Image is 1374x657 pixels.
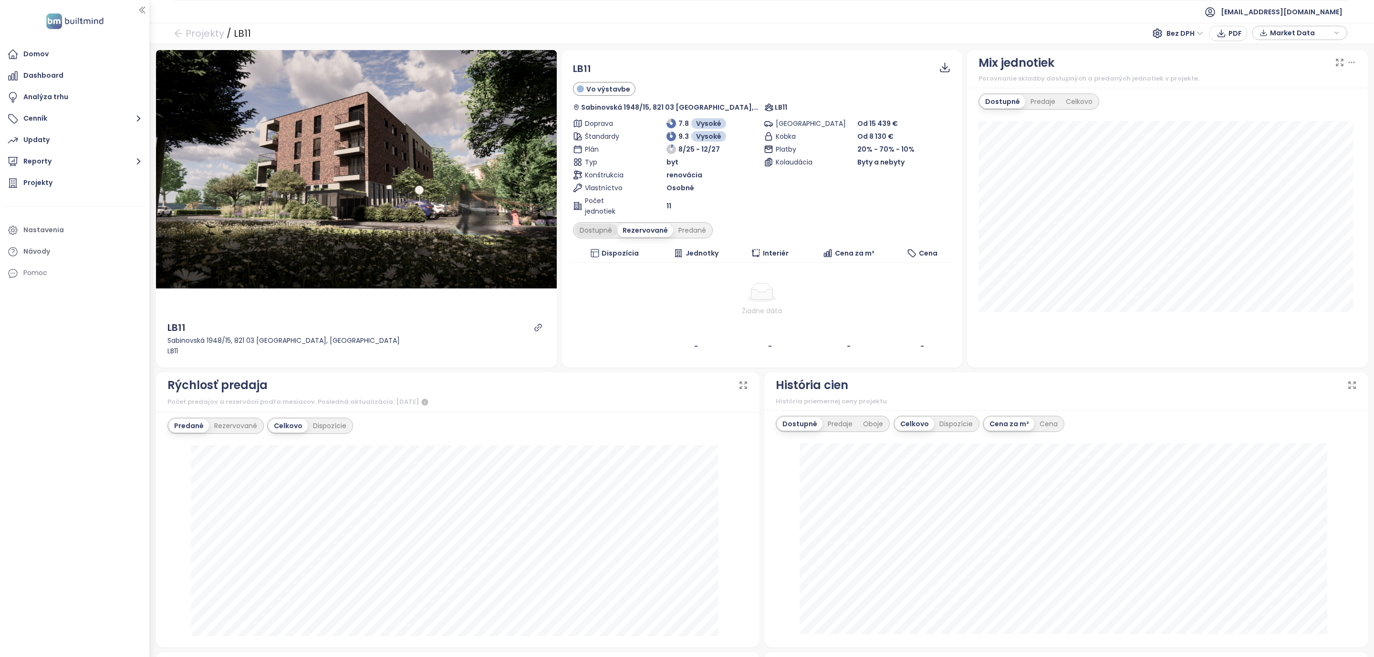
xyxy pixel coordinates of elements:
[857,157,905,167] span: Byty a nebyty
[694,341,698,351] b: -
[585,170,632,180] span: Konštrukcia
[5,221,145,240] a: Nastavenia
[673,224,711,237] div: Predané
[534,323,542,332] a: link
[586,84,630,94] span: Vo výstavbe
[585,118,632,129] span: Doprava
[920,341,924,351] b: -
[227,25,231,42] div: /
[23,224,64,236] div: Nastavenia
[776,397,1357,406] div: História priemernej ceny projektu.
[308,419,352,432] div: Dispozície
[1257,26,1342,40] div: button
[5,109,145,128] button: Cenník
[5,264,145,283] div: Pomoc
[585,183,632,193] span: Vlastníctvo
[617,224,673,237] div: Rezervované
[835,248,874,258] span: Cena za m²
[847,341,851,351] b: -
[666,201,671,211] span: 11
[919,248,937,258] span: Cena
[984,417,1034,431] div: Cena za m²
[43,11,106,31] img: logo
[23,91,68,103] div: Analýza trhu
[857,119,898,128] span: Od 15 439 €
[585,144,632,154] span: Plán
[269,419,308,432] div: Celkovo
[585,157,632,167] span: Typ
[686,248,718,258] span: Jednotky
[678,131,689,142] span: 9.3
[763,248,789,258] span: Interiér
[696,131,721,142] span: Vysoké
[585,195,632,216] span: Počet jednotiek
[5,45,145,64] a: Domov
[167,346,545,356] div: LB11
[174,25,224,42] a: arrow-left Projekty
[934,417,978,431] div: Dispozície
[23,177,52,189] div: Projekty
[822,417,858,431] div: Predaje
[1034,417,1063,431] div: Cena
[23,246,50,257] div: Návody
[696,118,721,129] span: Vysoké
[1221,0,1343,23] span: [EMAIL_ADDRESS][DOMAIN_NAME]
[167,335,545,346] div: Sabinovská 1948/15, 821 03 [GEOGRAPHIC_DATA], [GEOGRAPHIC_DATA]
[978,74,1356,83] div: Porovnanie skladby dostupných a predaných jednotiek v projekte.
[174,29,183,38] span: arrow-left
[169,419,209,432] div: Predané
[678,118,689,129] span: 7.8
[23,134,50,146] div: Updaty
[858,417,888,431] div: Oboje
[1166,26,1203,41] span: Bez DPH
[776,376,848,394] div: História cien
[5,242,145,261] a: Návody
[585,131,632,142] span: Štandardy
[5,88,145,107] a: Analýza trhu
[777,417,822,431] div: Dostupné
[857,144,915,154] span: 20% - 70% - 10%
[581,102,760,113] span: Sabinovská 1948/15, 821 03 [GEOGRAPHIC_DATA], [GEOGRAPHIC_DATA]
[678,144,720,154] span: 8/25 - 12/27
[577,306,947,316] div: Žiadne dáta
[1025,95,1061,108] div: Predaje
[857,131,894,142] span: Od 8 130 €
[602,248,639,258] span: Dispozícia
[776,157,822,167] span: Kolaudácia
[5,66,145,85] a: Dashboard
[23,267,47,279] div: Pomoc
[209,419,262,432] div: Rezervované
[775,102,787,113] span: LB11
[573,62,591,76] span: LB11
[574,224,617,237] div: Dostupné
[978,54,1054,72] div: Mix jednotiek
[5,152,145,171] button: Reporty
[776,118,822,129] span: [GEOGRAPHIC_DATA]
[5,131,145,150] a: Updaty
[666,157,678,167] span: byt
[1228,28,1242,39] span: PDF
[666,183,694,193] span: Osobné
[1209,26,1247,41] button: PDF
[776,131,822,142] span: Kobka
[23,70,63,82] div: Dashboard
[167,376,268,394] div: Rýchlosť predaja
[234,25,251,42] div: LB11
[666,170,702,180] span: renovácia
[895,417,934,431] div: Celkovo
[1270,26,1332,40] span: Market Data
[167,397,749,408] div: Počet predajov a rezervácií podľa mesiacov. Posledná aktualizácia: [DATE]
[23,48,49,60] div: Domov
[768,341,772,351] b: -
[980,95,1025,108] div: Dostupné
[1061,95,1098,108] div: Celkovo
[167,320,186,335] div: LB11
[776,144,822,154] span: Platby
[5,174,145,193] a: Projekty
